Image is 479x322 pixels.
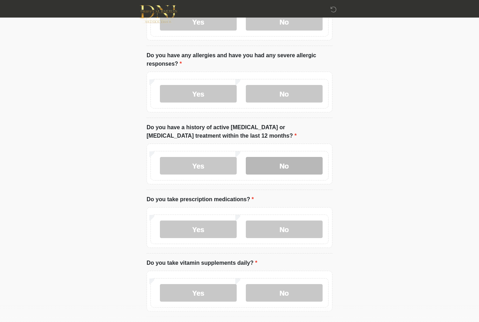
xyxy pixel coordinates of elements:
label: Yes [160,157,237,175]
label: Yes [160,221,237,238]
label: Do you take vitamin supplements daily? [147,259,257,267]
label: No [246,157,323,175]
label: Do you have any allergies and have you had any severe allergic responses? [147,51,332,68]
label: No [246,284,323,302]
label: Yes [160,284,237,302]
label: Yes [160,85,237,103]
label: Do you take prescription medications? [147,195,254,204]
label: No [246,85,323,103]
label: Do you have a history of active [MEDICAL_DATA] or [MEDICAL_DATA] treatment within the last 12 mon... [147,123,332,140]
img: DNJ Med Boutique Logo [140,5,177,23]
label: No [246,221,323,238]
